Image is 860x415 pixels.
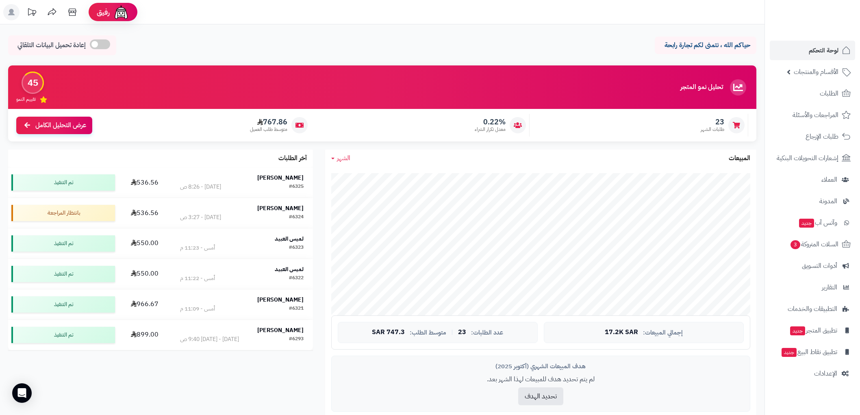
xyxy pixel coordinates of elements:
span: الطلبات [820,88,838,99]
span: طلبات الشهر [701,126,724,133]
strong: [PERSON_NAME] [257,295,304,304]
td: 536.56 [118,167,171,198]
a: الطلبات [770,84,855,103]
span: 23 [458,329,466,336]
span: جديد [799,219,814,228]
div: أمس - 11:09 م [180,305,215,313]
a: الإعدادات [770,364,855,383]
a: وآتس آبجديد [770,213,855,232]
strong: [PERSON_NAME] [257,326,304,335]
span: تطبيق نقاط البيع [781,346,837,358]
div: [DATE] - [DATE] 9:40 ص [180,335,239,343]
span: الشهر [337,153,350,163]
span: أدوات التسويق [802,260,837,272]
div: [DATE] - 3:27 ص [180,213,221,222]
span: | [451,329,453,335]
span: تطبيق المتجر [789,325,837,336]
span: جديد [790,326,805,335]
h3: المبيعات [729,155,750,162]
span: 3 [791,240,800,249]
span: رفيق [97,7,110,17]
strong: [PERSON_NAME] [257,204,304,213]
div: [DATE] - 8:26 ص [180,183,221,191]
a: التطبيقات والخدمات [770,299,855,319]
a: الشهر [331,154,350,163]
div: #6293 [289,335,304,343]
div: تم التنفيذ [11,235,115,252]
span: متوسط الطلب: [410,329,446,336]
span: طلبات الإرجاع [806,131,838,142]
div: Open Intercom Messenger [12,383,32,403]
span: إعادة تحميل البيانات التلقائي [17,41,86,50]
span: المدونة [819,196,837,207]
div: هدف المبيعات الشهري (أكتوبر 2025) [338,362,744,371]
td: 550.00 [118,259,171,289]
a: المراجعات والأسئلة [770,105,855,125]
span: 0.22% [475,117,506,126]
strong: لميس العبيد [275,265,304,274]
span: لوحة التحكم [809,45,838,56]
div: أمس - 11:23 م [180,244,215,252]
div: #6323 [289,244,304,252]
a: تحديثات المنصة [22,4,42,22]
td: 536.56 [118,198,171,228]
span: الإعدادات [814,368,837,379]
div: #6322 [289,274,304,282]
span: 767.86 [250,117,287,126]
span: 23 [701,117,724,126]
div: تم التنفيذ [11,296,115,313]
strong: [PERSON_NAME] [257,174,304,182]
a: تطبيق المتجرجديد [770,321,855,340]
span: 747.3 SAR [372,329,405,336]
a: لوحة التحكم [770,41,855,60]
a: التقارير [770,278,855,297]
div: تم التنفيذ [11,327,115,343]
a: المدونة [770,191,855,211]
span: التقارير [822,282,837,293]
span: التطبيقات والخدمات [788,303,837,315]
a: طلبات الإرجاع [770,127,855,146]
span: إشعارات التحويلات البنكية [777,152,838,164]
td: 899.00 [118,320,171,350]
h3: آخر الطلبات [278,155,307,162]
span: السلات المتروكة [790,239,838,250]
span: جديد [782,348,797,357]
div: بانتظار المراجعة [11,205,115,221]
p: حياكم الله ، نتمنى لكم تجارة رابحة [661,41,750,50]
span: متوسط طلب العميل [250,126,287,133]
span: وآتس آب [798,217,837,228]
a: تطبيق نقاط البيعجديد [770,342,855,362]
img: ai-face.png [113,4,129,20]
td: 550.00 [118,228,171,259]
div: أمس - 11:22 م [180,274,215,282]
a: عرض التحليل الكامل [16,117,92,134]
div: تم التنفيذ [11,266,115,282]
a: العملاء [770,170,855,189]
span: الأقسام والمنتجات [794,66,838,78]
span: إجمالي المبيعات: [643,329,683,336]
a: السلات المتروكة3 [770,235,855,254]
a: أدوات التسويق [770,256,855,276]
td: 966.67 [118,289,171,319]
button: تحديد الهدف [518,387,563,405]
span: العملاء [821,174,837,185]
div: #6321 [289,305,304,313]
strong: لميس العبيد [275,235,304,243]
a: إشعارات التحويلات البنكية [770,148,855,168]
p: لم يتم تحديد هدف للمبيعات لهذا الشهر بعد. [338,375,744,384]
span: معدل تكرار الشراء [475,126,506,133]
span: عدد الطلبات: [471,329,503,336]
h3: تحليل نمو المتجر [680,84,723,91]
span: المراجعات والأسئلة [793,109,838,121]
div: تم التنفيذ [11,174,115,191]
div: #6324 [289,213,304,222]
span: عرض التحليل الكامل [35,121,86,130]
span: تقييم النمو [16,96,36,103]
div: #6325 [289,183,304,191]
span: 17.2K SAR [605,329,638,336]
